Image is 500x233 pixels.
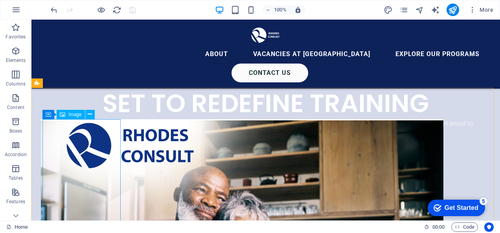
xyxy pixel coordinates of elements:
[465,4,496,16] button: More
[415,5,425,15] button: navigator
[262,5,290,15] button: 100%
[274,5,287,15] h6: 100%
[9,175,23,181] p: Tables
[6,222,28,232] a: Click to cancel selection. Double-click to open Pages
[384,5,393,15] button: design
[6,81,26,87] p: Columns
[431,5,440,15] i: AI Writer
[6,198,25,205] p: Features
[455,222,474,232] span: Code
[438,224,439,230] span: :
[23,9,57,16] div: Get Started
[399,5,408,15] i: Pages (Ctrl+Alt+S)
[6,57,26,64] p: Elements
[399,5,409,15] button: pages
[432,222,445,232] span: 00 00
[6,4,64,20] div: Get Started 5 items remaining, 0% complete
[50,5,59,15] i: Undo: Change image (Ctrl+Z)
[484,222,494,232] button: Usercentrics
[7,104,24,111] p: Content
[294,6,301,13] i: On resize automatically adjust zoom level to fit chosen device.
[451,222,478,232] button: Code
[112,5,121,15] i: Reload page
[447,4,459,16] button: publish
[415,5,424,15] i: Navigator
[6,34,26,40] p: Favorites
[58,2,66,9] div: 5
[424,222,445,232] h6: Session time
[49,5,59,15] button: undo
[5,151,27,158] p: Accordion
[96,5,106,15] button: Click here to leave preview mode and continue editing
[448,5,457,15] i: Publish
[431,5,440,15] button: text_generator
[9,128,22,134] p: Boxes
[68,112,81,117] span: Image
[112,5,121,15] button: reload
[384,5,393,15] i: Design (Ctrl+Alt+Y)
[469,6,493,14] span: More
